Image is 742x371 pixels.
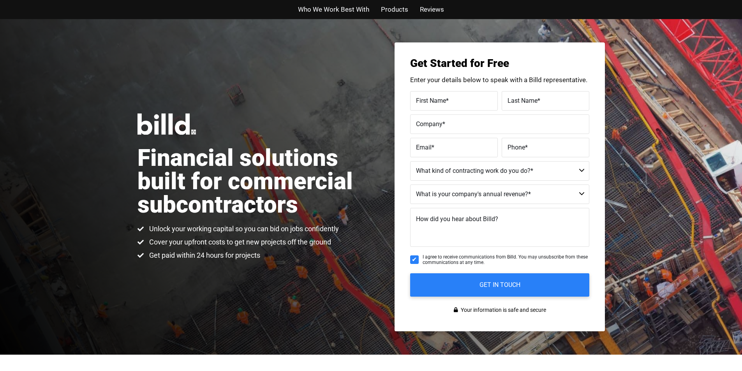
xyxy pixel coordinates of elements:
[416,143,432,151] span: Email
[459,304,546,316] span: Your information is safe and secure
[381,4,408,15] a: Products
[416,120,442,127] span: Company
[416,97,446,104] span: First Name
[298,4,369,15] a: Who We Work Best With
[410,273,589,297] input: GET IN TOUCH
[410,77,589,83] p: Enter your details below to speak with a Billd representative.
[416,215,498,223] span: How did you hear about Billd?
[147,224,339,234] span: Unlock your working capital so you can bid on jobs confidently
[420,4,444,15] a: Reviews
[137,146,371,216] h1: Financial solutions built for commercial subcontractors
[147,237,331,247] span: Cover your upfront costs to get new projects off the ground
[508,143,525,151] span: Phone
[147,251,260,260] span: Get paid within 24 hours for projects
[423,254,589,266] span: I agree to receive communications from Billd. You may unsubscribe from these communications at an...
[410,58,589,69] h3: Get Started for Free
[508,97,538,104] span: Last Name
[410,255,419,264] input: I agree to receive communications from Billd. You may unsubscribe from these communications at an...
